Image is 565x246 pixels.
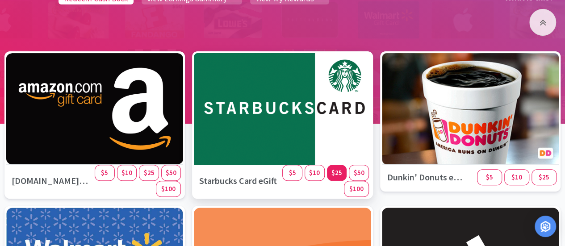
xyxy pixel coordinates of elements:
span: $50 [166,168,176,177]
h3: Dunkin' Donuts eGift Card [382,165,470,190]
span: $100 [161,184,176,193]
span: $25 [539,173,549,181]
span: $5 [101,168,108,177]
span: $10 [309,168,320,177]
div: Open Intercom Messenger [535,216,556,237]
span: $100 [349,184,364,193]
span: $10 [511,173,522,181]
h3: [DOMAIN_NAME] eGift Card [6,168,95,193]
span: $50 [353,168,364,177]
span: $5 [289,168,296,177]
h3: Starbucks Card eGift [194,168,282,193]
span: $5 [486,173,493,181]
span: $25 [331,168,342,177]
span: $10 [121,168,132,177]
span: $25 [144,168,155,177]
